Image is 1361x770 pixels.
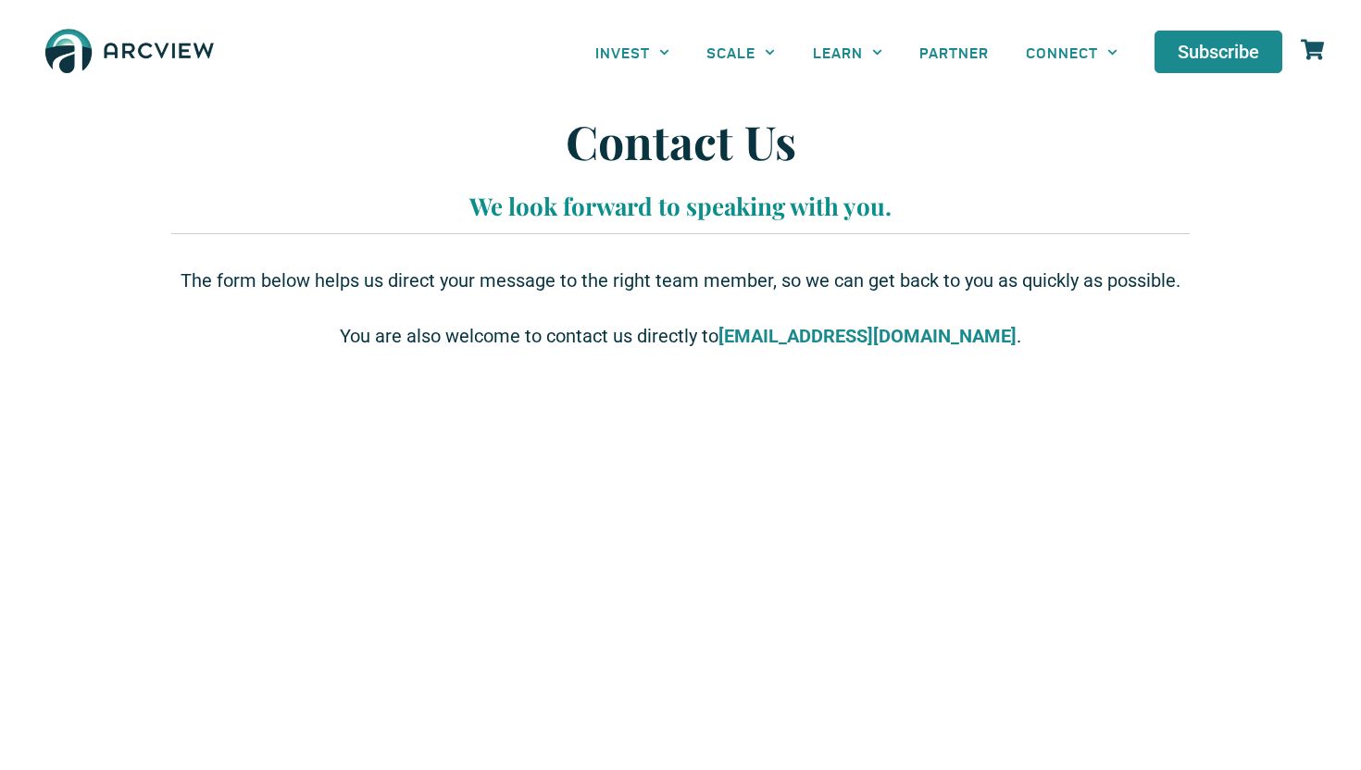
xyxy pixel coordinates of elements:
a: INVEST [577,31,688,73]
a: CONNECT [1007,31,1136,73]
a: Subscribe [1155,31,1282,73]
a: [EMAIL_ADDRESS][DOMAIN_NAME] [718,325,1017,350]
p: We look forward to speaking with you. [181,188,1180,224]
a: LEARN [794,31,901,73]
nav: Menu [577,31,1136,73]
p: You are also welcome to contact us directly to . [181,322,1180,350]
span: The form below helps us direct your message to the right team member, so we can get back to you a... [181,269,1180,292]
img: The Arcview Group [37,19,222,86]
a: PARTNER [901,31,1007,73]
span: Subscribe [1178,43,1259,61]
a: SCALE [688,31,793,73]
strong: [EMAIL_ADDRESS][DOMAIN_NAME] [718,325,1017,347]
h1: Contact Us [181,114,1180,169]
